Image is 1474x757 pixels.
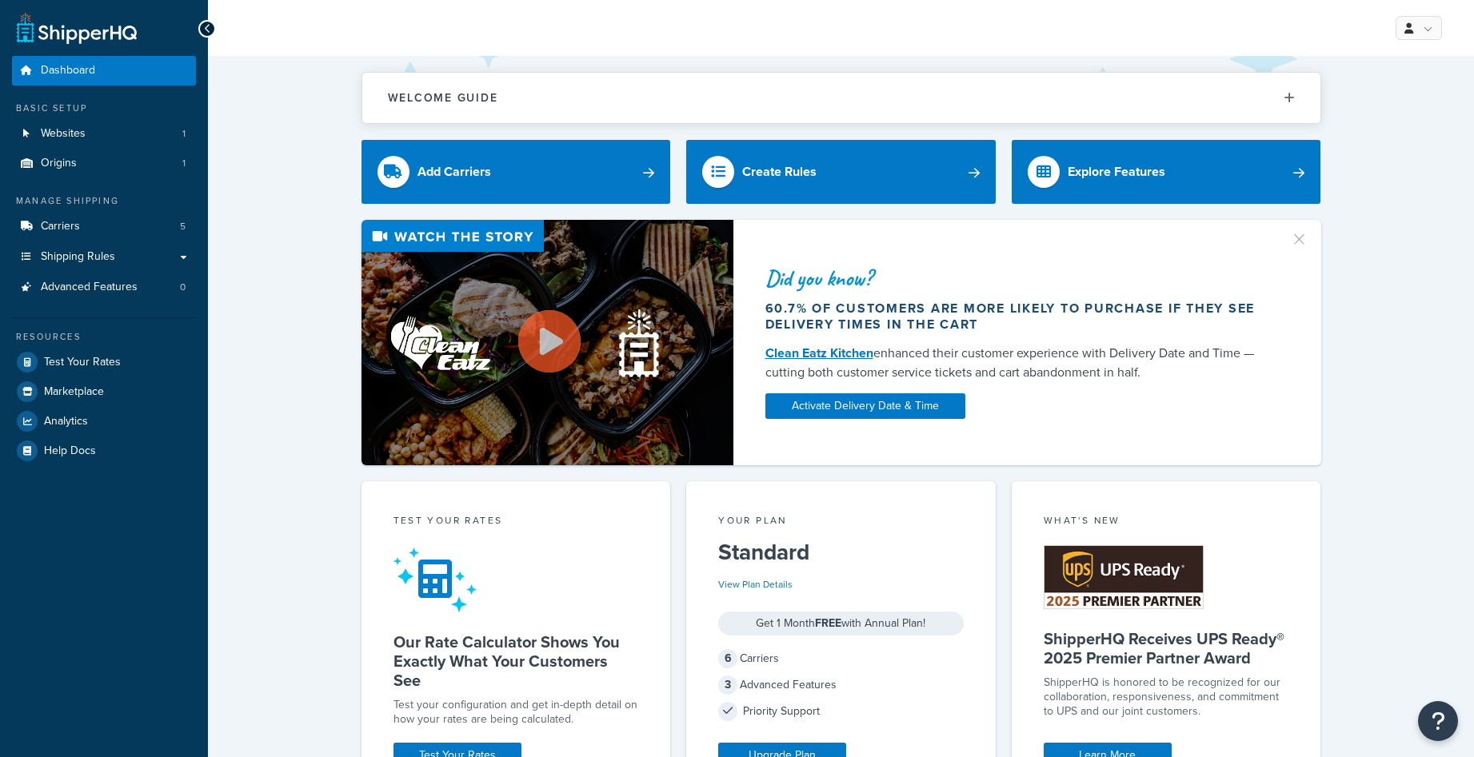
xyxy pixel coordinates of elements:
span: 5 [180,220,186,233]
a: Help Docs [12,436,196,465]
p: ShipperHQ is honored to be recognized for our collaboration, responsiveness, and commitment to UP... [1044,675,1289,719]
img: Video thumbnail [362,220,733,465]
div: Add Carriers [417,161,491,183]
a: Origins1 [12,149,196,178]
span: Advanced Features [41,281,138,294]
div: Advanced Features [718,674,964,696]
span: 6 [718,649,737,668]
button: Welcome Guide [362,73,1320,123]
div: Did you know? [765,267,1271,289]
div: Get 1 Month with Annual Plan! [718,612,964,635]
div: Create Rules [742,161,817,183]
h5: Our Rate Calculator Shows You Exactly What Your Customers See [393,632,639,690]
span: Shipping Rules [41,250,115,264]
div: Test your rates [393,513,639,532]
a: Clean Eatz Kitchen [765,344,873,362]
span: Marketplace [44,385,104,399]
div: enhanced their customer experience with Delivery Date and Time — cutting both customer service ti... [765,344,1271,382]
li: Origins [12,149,196,178]
span: Dashboard [41,64,95,78]
div: 60.7% of customers are more likely to purchase if they see delivery times in the cart [765,301,1271,333]
div: Priority Support [718,700,964,723]
li: Advanced Features [12,273,196,302]
div: What's New [1044,513,1289,532]
button: Open Resource Center [1418,701,1458,741]
div: Manage Shipping [12,194,196,208]
div: Test your configuration and get in-depth detail on how your rates are being calculated. [393,698,639,727]
span: Carriers [41,220,80,233]
a: Add Carriers [362,140,671,204]
a: Analytics [12,407,196,436]
li: Carriers [12,212,196,241]
div: Resources [12,330,196,344]
a: View Plan Details [718,577,793,592]
h5: Standard [718,540,964,565]
div: Your Plan [718,513,964,532]
a: Shipping Rules [12,242,196,272]
span: Websites [41,127,86,141]
div: Carriers [718,647,964,670]
a: Create Rules [686,140,996,204]
a: Carriers5 [12,212,196,241]
a: Explore Features [1012,140,1321,204]
span: Origins [41,157,77,170]
a: Test Your Rates [12,348,196,377]
span: 3 [718,675,737,695]
strong: FREE [815,615,841,631]
span: 1 [182,127,186,141]
span: Help Docs [44,444,96,458]
h2: Welcome Guide [388,92,498,104]
a: Websites1 [12,119,196,149]
span: Analytics [44,415,88,428]
div: Explore Features [1068,161,1165,183]
a: Activate Delivery Date & Time [765,393,965,419]
div: Basic Setup [12,102,196,115]
h5: ShipperHQ Receives UPS Ready® 2025 Premier Partner Award [1044,629,1289,667]
a: Dashboard [12,56,196,86]
span: Test Your Rates [44,356,121,369]
li: Websites [12,119,196,149]
span: 1 [182,157,186,170]
span: 0 [180,281,186,294]
a: Marketplace [12,377,196,406]
a: Advanced Features0 [12,273,196,302]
